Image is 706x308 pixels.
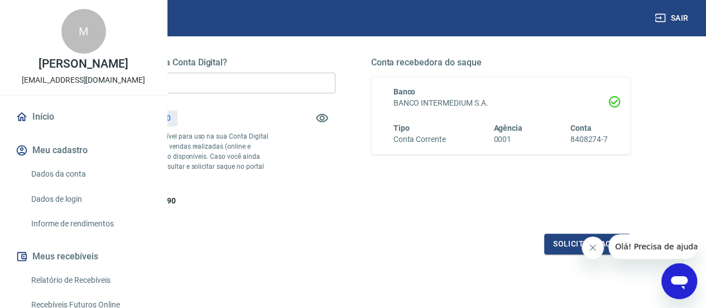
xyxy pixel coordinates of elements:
[582,236,604,259] iframe: Fechar mensagem
[13,138,153,163] button: Meu cadastro
[141,196,176,205] span: R$ 412,90
[393,87,416,96] span: Banco
[570,134,608,145] h6: 8408274-7
[393,97,608,109] h6: BANCO INTERMEDIUM S.A.
[13,105,153,129] a: Início
[570,124,591,132] span: Conta
[393,124,410,132] span: Tipo
[27,188,153,211] a: Dados de login
[608,234,697,259] iframe: Mensagem da empresa
[39,58,128,70] p: [PERSON_NAME]
[652,8,693,29] button: Sair
[22,74,145,86] p: [EMAIL_ADDRESS][DOMAIN_NAME]
[493,124,522,132] span: Agência
[13,244,153,269] button: Meus recebíveis
[493,134,522,145] h6: 0001
[7,8,94,17] span: Olá! Precisa de ajuda?
[371,57,631,68] h5: Conta recebedora do saque
[393,134,446,145] h6: Conta Corrente
[61,9,106,54] div: M
[76,57,335,68] h5: Quanto deseja sacar da Conta Digital?
[76,131,270,182] p: *Corresponde ao saldo disponível para uso na sua Conta Digital Vindi. Incluindo os valores das ve...
[544,234,630,254] button: Solicitar saque
[27,212,153,235] a: Informe de rendimentos
[27,269,153,292] a: Relatório de Recebíveis
[27,163,153,186] a: Dados da conta
[136,112,171,124] p: R$ 412,90
[661,263,697,299] iframe: Botão para abrir a janela de mensagens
